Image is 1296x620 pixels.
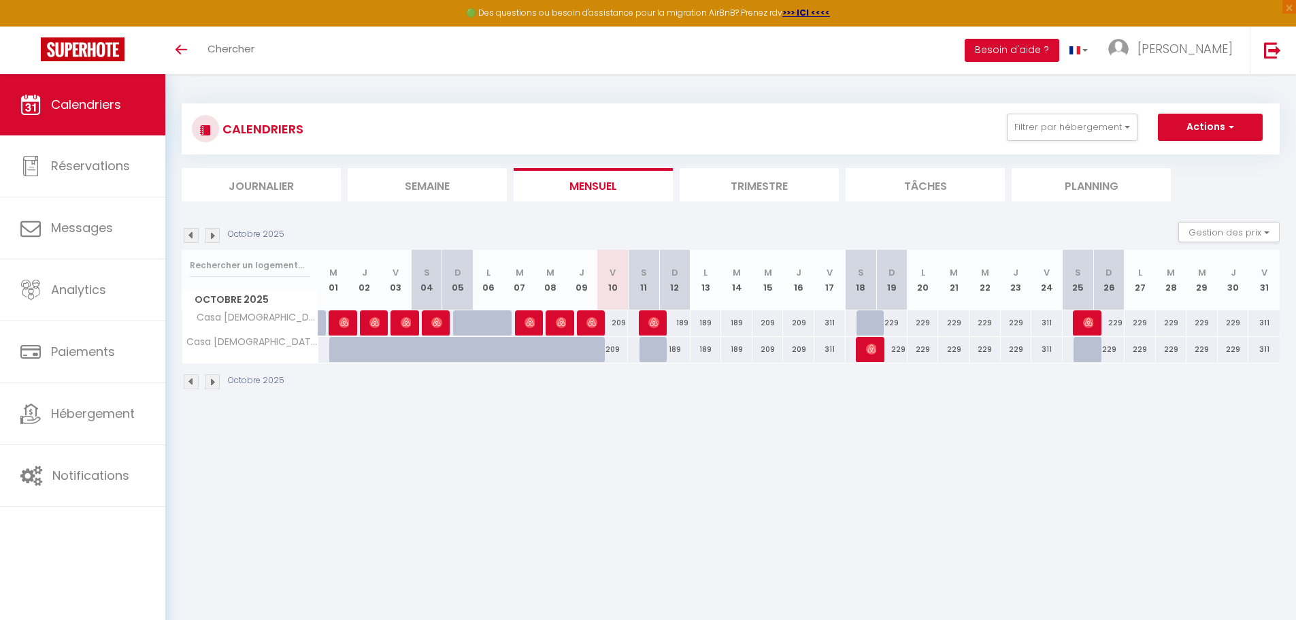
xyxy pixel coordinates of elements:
span: [PERSON_NAME] [1137,40,1233,57]
abbr: M [764,266,772,279]
div: 209 [783,337,814,362]
a: ... [PERSON_NAME] [1098,27,1250,74]
div: 229 [1125,310,1156,336]
div: 229 [1218,310,1249,336]
div: 229 [876,337,908,362]
abbr: J [362,266,367,279]
span: Chercher [207,42,254,56]
div: 189 [721,337,752,362]
th: 11 [628,250,659,310]
span: Hébergement [51,405,135,422]
th: 03 [380,250,412,310]
span: Réservations [51,157,130,174]
th: 12 [659,250,691,310]
div: 229 [1093,337,1125,362]
abbr: L [921,266,925,279]
th: 23 [1001,250,1032,310]
abbr: J [796,266,801,279]
th: 29 [1186,250,1218,310]
th: 24 [1031,250,1063,310]
abbr: V [393,266,399,279]
div: 209 [752,310,784,336]
button: Actions [1158,114,1263,141]
div: 229 [969,337,1001,362]
div: 229 [876,310,908,336]
div: 229 [1156,310,1187,336]
abbr: J [579,266,584,279]
th: 25 [1063,250,1094,310]
p: Octobre 2025 [228,374,284,387]
span: Casa [DEMOGRAPHIC_DATA]ïwa | Spa privatif & détente romantique [184,337,320,347]
abbr: V [1044,266,1050,279]
th: 31 [1248,250,1280,310]
span: Paiements [51,343,115,360]
li: Mensuel [514,168,673,201]
abbr: V [610,266,616,279]
div: 229 [1156,337,1187,362]
div: 229 [1001,337,1032,362]
div: 229 [1218,337,1249,362]
span: [PERSON_NAME] [1083,310,1093,336]
div: 311 [814,310,846,336]
span: Messages [51,219,113,236]
span: Casa [DEMOGRAPHIC_DATA]ïWA [184,310,320,325]
div: 209 [752,337,784,362]
abbr: L [703,266,708,279]
div: 311 [1248,337,1280,362]
li: Planning [1012,168,1171,201]
span: Calendriers [51,96,121,113]
h3: CALENDRIERS [219,114,303,144]
button: Filtrer par hébergement [1007,114,1137,141]
th: 15 [752,250,784,310]
th: 28 [1156,250,1187,310]
abbr: M [981,266,989,279]
th: 10 [597,250,629,310]
abbr: M [1167,266,1175,279]
abbr: M [733,266,741,279]
div: 229 [1186,310,1218,336]
abbr: M [516,266,524,279]
abbr: M [1198,266,1206,279]
abbr: M [546,266,554,279]
abbr: V [827,266,833,279]
button: Gestion des prix [1178,222,1280,242]
th: 18 [846,250,877,310]
div: 189 [691,310,722,336]
img: logout [1264,42,1281,59]
div: 311 [814,337,846,362]
th: 06 [473,250,504,310]
li: Trimestre [680,168,839,201]
span: [PERSON_NAME] [556,310,566,336]
span: Octobre 2025 [182,290,318,310]
span: [PERSON_NAME] [525,310,535,336]
abbr: M [329,266,337,279]
abbr: S [641,266,647,279]
th: 07 [504,250,535,310]
th: 02 [349,250,380,310]
span: [PERSON_NAME] [339,310,349,336]
span: [PERSON_NAME] [866,336,876,362]
th: 16 [783,250,814,310]
abbr: S [1075,266,1081,279]
div: 189 [659,337,691,362]
li: Journalier [182,168,341,201]
th: 26 [1093,250,1125,310]
div: 311 [1031,337,1063,362]
abbr: D [888,266,895,279]
strong: >>> ICI <<<< [782,7,830,18]
th: 22 [969,250,1001,310]
th: 05 [442,250,473,310]
th: 08 [535,250,567,310]
div: 311 [1031,310,1063,336]
th: 27 [1125,250,1156,310]
abbr: M [950,266,958,279]
div: 311 [1248,310,1280,336]
p: Octobre 2025 [228,228,284,241]
abbr: S [424,266,430,279]
a: Chercher [197,27,265,74]
th: 20 [908,250,939,310]
abbr: L [486,266,491,279]
div: 209 [597,310,629,336]
abbr: D [454,266,461,279]
div: 189 [691,337,722,362]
